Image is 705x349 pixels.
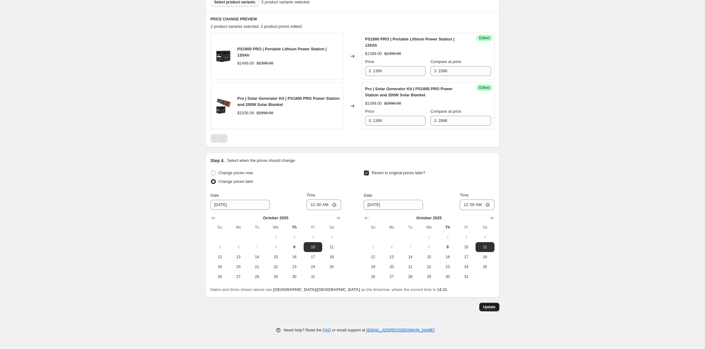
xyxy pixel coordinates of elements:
[257,60,273,66] strike: $2399.00
[219,179,254,184] span: Change prices later
[213,225,227,230] span: Su
[285,222,304,232] th: Thursday
[257,110,273,116] strike: $2998.00
[401,262,420,272] button: Tuesday October 21 2025
[227,158,295,164] p: Select when the prices should change
[404,225,417,230] span: Tu
[401,272,420,282] button: Tuesday October 28 2025
[232,254,245,259] span: 13
[457,232,476,242] button: Friday October 3 2025
[382,262,401,272] button: Monday October 20 2025
[229,242,248,252] button: Monday October 6 2025
[483,305,496,309] span: Update
[250,264,264,269] span: 21
[457,222,476,232] th: Friday
[364,200,423,210] input: 10/9/2025
[478,254,492,259] span: 18
[437,287,447,292] b: 14:31
[476,252,494,262] button: Saturday October 18 2025
[476,232,494,242] button: Saturday October 4 2025
[213,274,227,279] span: 26
[420,272,438,282] button: Wednesday October 29 2025
[288,264,301,269] span: 23
[334,214,342,222] button: Show next month, November 2025
[365,109,374,114] span: Price
[288,225,301,230] span: Th
[322,222,341,232] th: Saturday
[284,328,323,332] span: Need help? Read the
[401,222,420,232] th: Tuesday
[365,86,453,97] span: Pro | Solar Generator Kit | PS1800 PRO Power Station and 200W Solar Blanket
[365,51,382,57] div: $1399.00
[304,232,322,242] button: Friday October 3 2025
[487,214,496,222] button: Show next month, November 2025
[211,222,229,232] th: Sunday
[476,242,494,252] button: Saturday October 11 2025
[248,262,266,272] button: Tuesday October 21 2025
[250,254,264,259] span: 14
[266,272,285,282] button: Wednesday October 29 2025
[384,51,401,57] strike: $2399.00
[229,262,248,272] button: Monday October 20 2025
[325,264,338,269] span: 25
[441,264,454,269] span: 23
[229,252,248,262] button: Monday October 13 2025
[232,264,245,269] span: 20
[422,264,436,269] span: 22
[459,245,473,250] span: 10
[211,134,228,143] nav: Pagination
[288,235,301,240] span: 2
[420,262,438,272] button: Wednesday October 22 2025
[430,109,461,114] span: Compare at price
[365,37,455,48] span: PS1800 PRO | Portable Lithium Power Station | 120Ah
[441,225,454,230] span: Th
[306,193,315,197] span: Time
[288,254,301,259] span: 16
[269,264,282,269] span: 22
[266,232,285,242] button: Wednesday October 1 2025
[441,274,454,279] span: 30
[273,287,360,292] b: [GEOGRAPHIC_DATA]/[GEOGRAPHIC_DATA]
[250,225,264,230] span: Tu
[362,214,371,222] button: Show previous month, September 2025
[304,242,322,252] button: Friday October 10 2025
[478,235,492,240] span: 4
[232,274,245,279] span: 27
[364,252,382,262] button: Sunday October 12 2025
[211,193,219,198] span: Date
[478,225,492,230] span: Sa
[285,252,304,262] button: Thursday October 16 2025
[441,235,454,240] span: 2
[214,97,233,115] img: SolarGeneratorKit-PS1800PRO_200W_80x.png
[229,272,248,282] button: Monday October 27 2025
[211,158,225,164] h2: Step 4.
[322,262,341,272] button: Saturday October 25 2025
[213,245,227,250] span: 5
[364,272,382,282] button: Sunday October 26 2025
[269,254,282,259] span: 15
[382,272,401,282] button: Monday October 27 2025
[248,252,266,262] button: Tuesday October 14 2025
[366,264,380,269] span: 19
[366,274,380,279] span: 26
[384,100,401,107] strike: $2998.00
[285,242,304,252] button: Today Thursday October 9 2025
[304,222,322,232] th: Friday
[269,245,282,250] span: 8
[457,252,476,262] button: Friday October 17 2025
[422,254,436,259] span: 15
[285,232,304,242] button: Thursday October 2 2025
[322,232,341,242] button: Saturday October 4 2025
[434,118,436,123] span: $
[306,200,341,210] input: 12:00
[306,274,320,279] span: 31
[237,60,254,66] div: $1499.00
[306,225,320,230] span: Fr
[285,262,304,272] button: Thursday October 23 2025
[269,225,282,230] span: We
[248,272,266,282] button: Tuesday October 28 2025
[422,274,436,279] span: 29
[269,235,282,240] span: 1
[385,254,399,259] span: 13
[476,262,494,272] button: Saturday October 25 2025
